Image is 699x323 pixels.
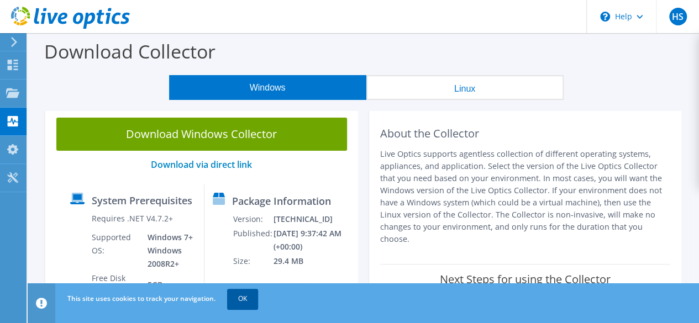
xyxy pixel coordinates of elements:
[44,39,216,64] label: Download Collector
[67,294,216,303] span: This site uses cookies to track your navigation.
[233,212,273,226] td: Version:
[440,273,611,286] label: Next Steps for using the Collector
[91,271,140,299] td: Free Disk Space:
[233,254,273,268] td: Size:
[227,289,258,309] a: OK
[366,75,564,100] button: Linux
[233,226,273,254] td: Published:
[92,195,192,206] label: System Prerequisites
[56,118,347,151] a: Download Windows Collector
[380,127,671,140] h2: About the Collector
[169,75,366,100] button: Windows
[151,158,252,171] a: Download via direct link
[139,230,195,271] td: Windows 7+ Windows 2008R2+
[669,8,687,25] span: HS
[273,254,353,268] td: 29.4 MB
[92,213,173,224] label: Requires .NET V4.7.2+
[273,226,353,254] td: [DATE] 9:37:42 AM (+00:00)
[273,212,353,226] td: [TECHNICAL_ID]
[380,148,671,245] p: Live Optics supports agentless collection of different operating systems, appliances, and applica...
[91,230,140,271] td: Supported OS:
[232,195,331,206] label: Package Information
[600,12,610,22] svg: \n
[139,271,195,299] td: 5GB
